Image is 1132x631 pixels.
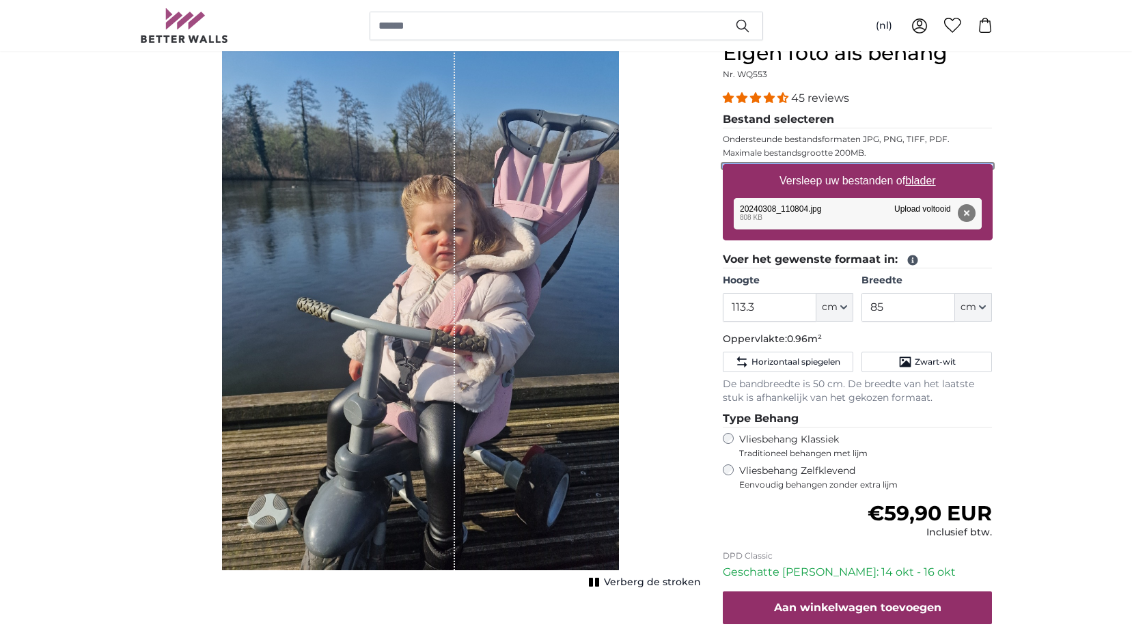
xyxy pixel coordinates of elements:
[955,293,992,322] button: cm
[723,564,993,580] p: Geschatte [PERSON_NAME]: 14 okt - 16 okt
[905,175,935,186] u: blader
[723,148,993,158] p: Maximale bestandsgrootte 200MB.
[774,601,941,614] span: Aan winkelwagen toevoegen
[723,410,993,427] legend: Type Behang
[140,41,701,587] div: 1 of 1
[723,591,993,624] button: Aan winkelwagen toevoegen
[723,69,767,79] span: Nr. WQ553
[723,111,993,128] legend: Bestand selecteren
[723,352,853,372] button: Horizontaal spiegelen
[723,274,853,288] label: Hoogte
[787,333,822,345] span: 0.96m²
[723,333,993,346] p: Oppervlakte:
[723,251,993,268] legend: Voer het gewenste formaat in:
[961,300,976,314] span: cm
[868,501,992,526] span: €59,90 EUR
[585,573,701,592] button: Verberg de stroken
[723,378,993,405] p: De bandbreedte is 50 cm. De breedte van het laatste stuk is afhankelijk van het gekozen formaat.
[751,356,840,367] span: Horizontaal spiegelen
[140,8,229,43] img: Betterwalls
[723,550,993,561] p: DPD Classic
[915,356,956,367] span: Zwart-wit
[861,352,992,372] button: Zwart-wit
[739,448,967,459] span: Traditioneel behangen met lijm
[861,274,992,288] label: Breedte
[604,576,701,589] span: Verberg de stroken
[865,14,903,38] button: (nl)
[739,433,967,459] label: Vliesbehang Klassiek
[822,300,838,314] span: cm
[723,134,993,145] p: Ondersteunde bestandsformaten JPG, PNG, TIFF, PDF.
[774,167,941,195] label: Versleep uw bestanden of
[816,293,853,322] button: cm
[739,464,993,490] label: Vliesbehang Zelfklevend
[739,479,993,490] span: Eenvoudig behangen zonder extra lijm
[791,92,849,104] span: 45 reviews
[868,526,992,539] div: Inclusief btw.
[723,41,993,66] h1: Eigen foto als behang
[723,92,791,104] span: 4.36 stars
